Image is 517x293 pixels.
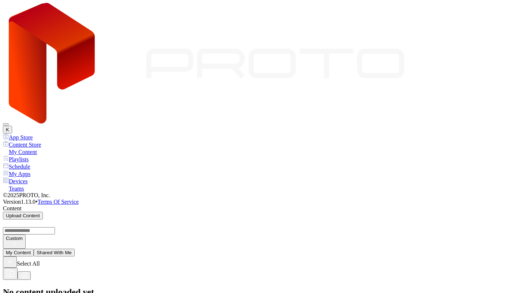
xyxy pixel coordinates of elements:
a: Terms Of Service [38,199,79,205]
a: Playlists [3,155,514,163]
span: Select All [17,260,40,267]
button: My Content [3,249,34,256]
span: Version 1.13.0 • [3,199,38,205]
button: Shared With Me [34,249,75,256]
a: Devices [3,177,514,185]
div: Content [3,205,514,212]
a: Content Store [3,141,514,148]
button: Upload Content [3,212,43,219]
a: Teams [3,185,514,192]
a: Schedule [3,163,514,170]
button: K [3,126,12,134]
button: Custom [3,234,26,249]
a: My Content [3,148,514,155]
div: Upload Content [6,213,40,218]
a: App Store [3,134,514,141]
div: Custom [6,236,23,241]
a: My Apps [3,170,514,177]
div: © 2025 PROTO, Inc. [3,192,514,199]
